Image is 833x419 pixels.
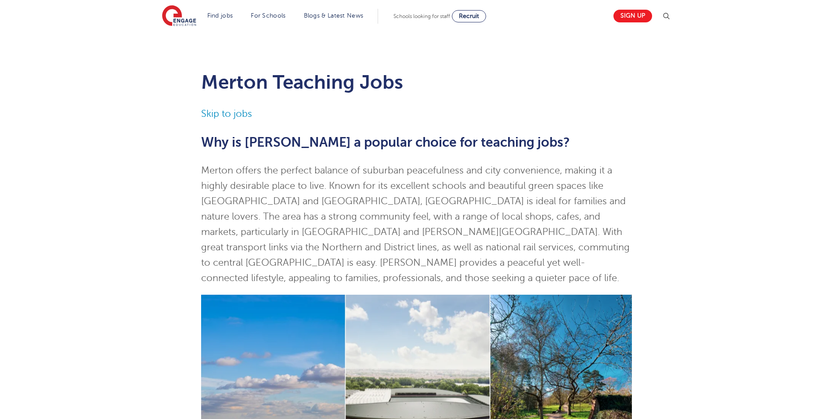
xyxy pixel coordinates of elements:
[201,135,570,150] span: Why is [PERSON_NAME] a popular choice for teaching jobs?
[201,71,632,93] h1: Merton Teaching Jobs
[207,12,233,19] a: Find jobs
[452,10,486,22] a: Recruit
[613,10,652,22] a: Sign up
[162,5,196,27] img: Engage Education
[304,12,364,19] a: Blogs & Latest News
[393,13,450,19] span: Schools looking for staff
[459,13,479,19] span: Recruit
[251,12,285,19] a: For Schools
[201,108,252,119] a: Skip to jobs
[201,163,632,286] p: Merton offers the perfect balance of suburban peacefulness and city convenience, making it a high...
